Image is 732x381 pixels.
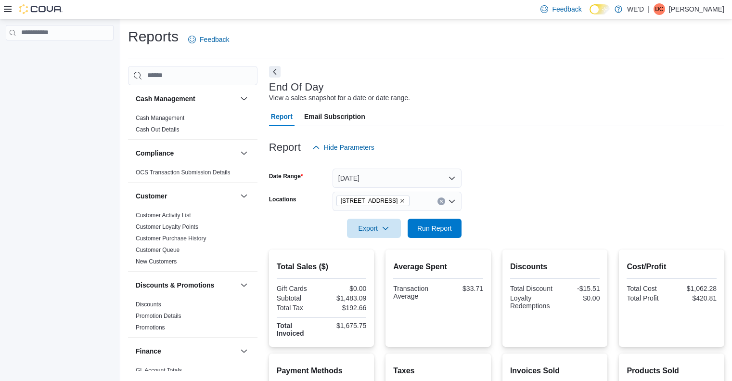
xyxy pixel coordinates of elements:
[399,198,405,204] button: Remove 2400 Dundas St W from selection in this group
[136,223,198,230] a: Customer Loyalty Points
[552,4,581,14] span: Feedback
[136,367,182,374] a: GL Account Totals
[408,219,462,238] button: Run Report
[136,223,198,231] span: Customer Loyalty Points
[510,294,553,310] div: Loyalty Redemptions
[557,294,600,302] div: $0.00
[136,280,214,290] h3: Discounts & Promotions
[136,247,180,253] a: Customer Queue
[669,3,724,15] p: [PERSON_NAME]
[136,169,231,176] a: OCS Transaction Submission Details
[238,93,250,105] button: Cash Management
[308,138,378,157] button: Hide Parameters
[136,235,206,242] span: Customer Purchase History
[136,246,180,254] span: Customer Queue
[128,167,257,182] div: Compliance
[323,304,366,312] div: $192.66
[323,294,366,302] div: $1,483.09
[393,365,483,377] h2: Taxes
[136,367,182,374] span: GL Account Totals
[674,285,717,292] div: $1,062.28
[510,365,600,377] h2: Invoices Sold
[627,3,644,15] p: WE'D
[269,142,301,153] h3: Report
[323,285,366,292] div: $0.00
[136,191,167,201] h3: Customer
[440,285,483,292] div: $33.71
[136,258,177,265] a: New Customers
[238,147,250,159] button: Compliance
[19,4,63,14] img: Cova
[393,261,483,273] h2: Average Spent
[333,169,462,188] button: [DATE]
[128,299,257,337] div: Discounts & Promotions
[136,346,161,356] h3: Finance
[136,313,181,319] a: Promotion Details
[136,94,195,104] h3: Cash Management
[128,27,179,46] h1: Reports
[136,94,236,104] button: Cash Management
[417,223,452,233] span: Run Report
[136,212,191,219] a: Customer Activity List
[324,143,374,152] span: Hide Parameters
[269,196,296,203] label: Locations
[627,285,669,292] div: Total Cost
[627,365,717,377] h2: Products Sold
[304,107,365,126] span: Email Subscription
[648,3,650,15] p: |
[136,148,236,158] button: Compliance
[277,322,304,337] strong: Total Invoiced
[277,304,320,312] div: Total Tax
[627,294,669,302] div: Total Profit
[271,107,293,126] span: Report
[353,219,395,238] span: Export
[277,294,320,302] div: Subtotal
[238,190,250,202] button: Customer
[510,285,553,292] div: Total Discount
[128,210,257,271] div: Customer
[277,365,367,377] h2: Payment Methods
[184,30,233,49] a: Feedback
[128,112,257,139] div: Cash Management
[238,279,250,291] button: Discounts & Promotions
[654,3,665,15] div: David Chu
[136,312,181,320] span: Promotion Details
[136,126,180,133] a: Cash Out Details
[269,93,410,103] div: View a sales snapshot for a date or date range.
[336,196,410,206] span: 2400 Dundas St W
[557,285,600,292] div: -$15.51
[448,197,456,205] button: Open list of options
[393,285,436,300] div: Transaction Average
[136,301,161,308] span: Discounts
[136,346,236,356] button: Finance
[238,345,250,357] button: Finance
[674,294,717,302] div: $420.81
[277,261,367,273] h2: Total Sales ($)
[136,211,191,219] span: Customer Activity List
[655,3,663,15] span: DC
[136,235,206,242] a: Customer Purchase History
[136,191,236,201] button: Customer
[136,324,165,331] a: Promotions
[437,197,445,205] button: Clear input
[136,148,174,158] h3: Compliance
[269,81,324,93] h3: End Of Day
[590,4,610,14] input: Dark Mode
[323,322,366,329] div: $1,675.75
[277,285,320,292] div: Gift Cards
[269,172,303,180] label: Date Range
[6,42,114,66] nav: Complex example
[347,219,401,238] button: Export
[510,261,600,273] h2: Discounts
[136,114,184,122] span: Cash Management
[136,301,161,308] a: Discounts
[200,35,229,44] span: Feedback
[136,280,236,290] button: Discounts & Promotions
[269,66,281,78] button: Next
[627,261,717,273] h2: Cost/Profit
